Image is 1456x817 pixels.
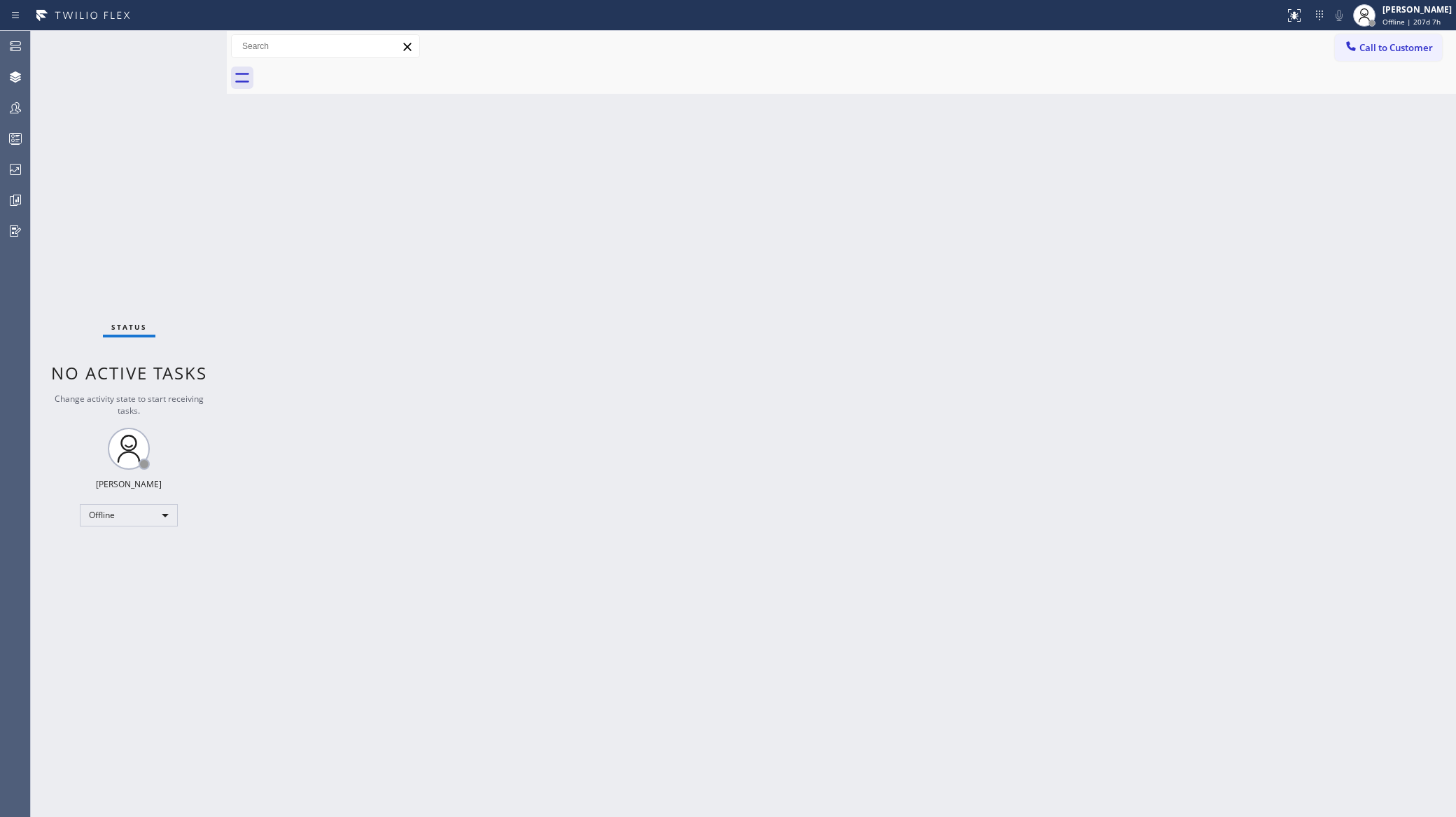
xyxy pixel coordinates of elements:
div: [PERSON_NAME] [1382,4,1452,15]
div: Offline [80,504,178,526]
button: Mute [1329,6,1349,25]
span: No active tasks [51,361,207,384]
button: Call to Customer [1335,34,1442,61]
span: Offline | 207d 7h [1382,17,1441,27]
span: Call to Customer [1359,41,1433,54]
input: Search [232,35,419,57]
div: [PERSON_NAME] [96,478,162,490]
span: Status [111,322,147,332]
span: Change activity state to start receiving tasks. [55,393,204,417]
